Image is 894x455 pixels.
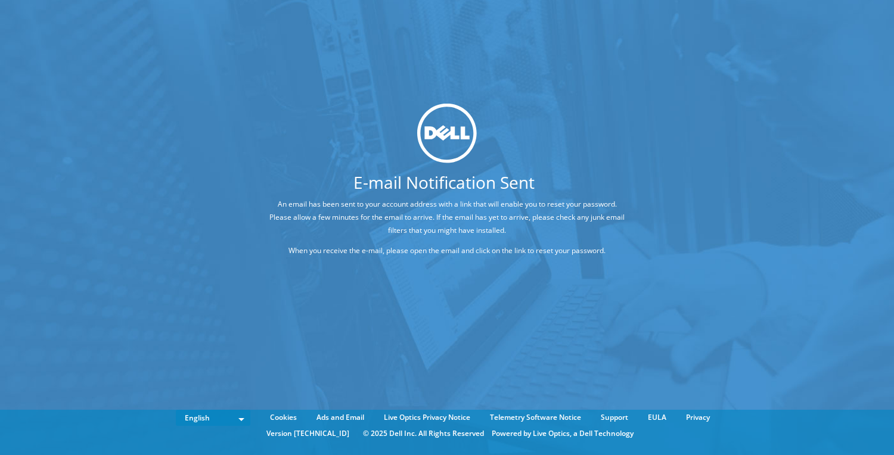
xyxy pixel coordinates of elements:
a: Privacy [677,411,719,424]
p: An email has been sent to your account address with a link that will enable you to reset your pas... [268,198,626,237]
a: Cookies [261,411,306,424]
a: Ads and Email [308,411,373,424]
li: Powered by Live Optics, a Dell Technology [492,427,634,440]
li: Version [TECHNICAL_ID] [260,427,355,440]
a: Live Optics Privacy Notice [375,411,479,424]
h1: E-mail Notification Sent [223,174,665,191]
li: © 2025 Dell Inc. All Rights Reserved [357,427,490,440]
img: dell_svg_logo.svg [417,103,477,163]
p: When you receive the e-mail, please open the email and click on the link to reset your password. [268,244,626,257]
a: EULA [639,411,675,424]
a: Telemetry Software Notice [481,411,590,424]
a: Support [592,411,637,424]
